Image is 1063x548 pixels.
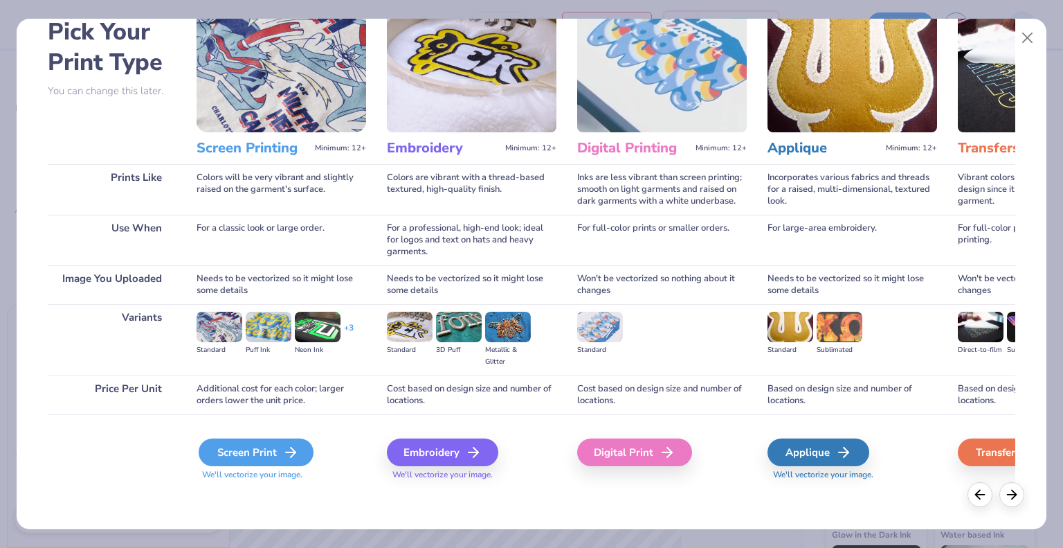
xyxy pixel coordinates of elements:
[577,139,690,157] h3: Digital Printing
[197,469,366,481] span: We'll vectorize your image.
[48,85,176,97] p: You can change this later.
[767,375,937,414] div: Based on design size and number of locations.
[48,375,176,414] div: Price Per Unit
[817,344,862,356] div: Sublimated
[197,139,309,157] h3: Screen Printing
[767,139,880,157] h3: Applique
[577,439,692,466] div: Digital Print
[48,17,176,78] h2: Pick Your Print Type
[48,265,176,304] div: Image You Uploaded
[505,143,556,153] span: Minimum: 12+
[577,215,747,265] div: For full-color prints or smaller orders.
[958,312,1003,342] img: Direct-to-film
[199,439,314,466] div: Screen Print
[197,215,366,265] div: For a classic look or large order.
[387,439,498,466] div: Embroidery
[197,344,242,356] div: Standard
[767,344,813,356] div: Standard
[48,215,176,265] div: Use When
[197,312,242,342] img: Standard
[577,164,747,215] div: Inks are less vibrant than screen printing; smooth on light garments and raised on dark garments ...
[696,143,747,153] span: Minimum: 12+
[1007,344,1053,356] div: Supacolor
[295,312,340,342] img: Neon Ink
[387,469,556,481] span: We'll vectorize your image.
[387,265,556,304] div: Needs to be vectorized so it might lose some details
[387,215,556,265] div: For a professional, high-end look; ideal for logos and text on hats and heavy garments.
[48,164,176,215] div: Prints Like
[197,164,366,215] div: Colors will be very vibrant and slightly raised on the garment's surface.
[767,265,937,304] div: Needs to be vectorized so it might lose some details
[387,312,433,342] img: Standard
[387,375,556,414] div: Cost based on design size and number of locations.
[387,164,556,215] div: Colors are vibrant with a thread-based textured, high-quality finish.
[485,344,531,368] div: Metallic & Glitter
[767,312,813,342] img: Standard
[1007,312,1053,342] img: Supacolor
[295,344,340,356] div: Neon Ink
[577,344,623,356] div: Standard
[197,375,366,414] div: Additional cost for each color; larger orders lower the unit price.
[48,304,176,375] div: Variants
[436,344,482,356] div: 3D Puff
[246,312,291,342] img: Puff Ink
[577,265,747,304] div: Won't be vectorized so nothing about it changes
[577,375,747,414] div: Cost based on design size and number of locations.
[485,312,531,342] img: Metallic & Glitter
[197,265,366,304] div: Needs to be vectorized so it might lose some details
[577,312,623,342] img: Standard
[344,322,354,346] div: + 3
[387,344,433,356] div: Standard
[958,439,1060,466] div: Transfers
[886,143,937,153] span: Minimum: 12+
[767,439,869,466] div: Applique
[817,312,862,342] img: Sublimated
[246,344,291,356] div: Puff Ink
[315,143,366,153] span: Minimum: 12+
[1015,25,1041,51] button: Close
[436,312,482,342] img: 3D Puff
[767,164,937,215] div: Incorporates various fabrics and threads for a raised, multi-dimensional, textured look.
[767,215,937,265] div: For large-area embroidery.
[387,139,500,157] h3: Embroidery
[958,344,1003,356] div: Direct-to-film
[767,469,937,481] span: We'll vectorize your image.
